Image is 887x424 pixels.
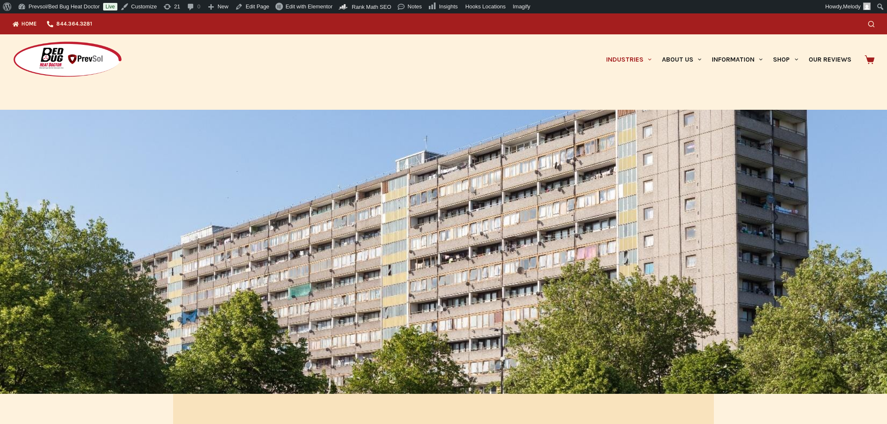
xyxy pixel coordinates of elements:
a: Shop [768,34,803,85]
a: About Us [656,34,706,85]
nav: Primary [601,34,856,85]
a: Industries [601,34,656,85]
img: Prevsol/Bed Bug Heat Doctor [13,41,122,78]
a: Home [13,13,42,34]
a: Live [103,3,117,10]
span: Melody [843,3,861,10]
a: 844.364.3281 [42,13,97,34]
a: Information [707,34,768,85]
a: Our Reviews [803,34,856,85]
nav: Top Menu [13,13,97,34]
span: Rank Math SEO [352,4,391,10]
button: Search [868,21,874,27]
span: Edit with Elementor [285,3,332,10]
